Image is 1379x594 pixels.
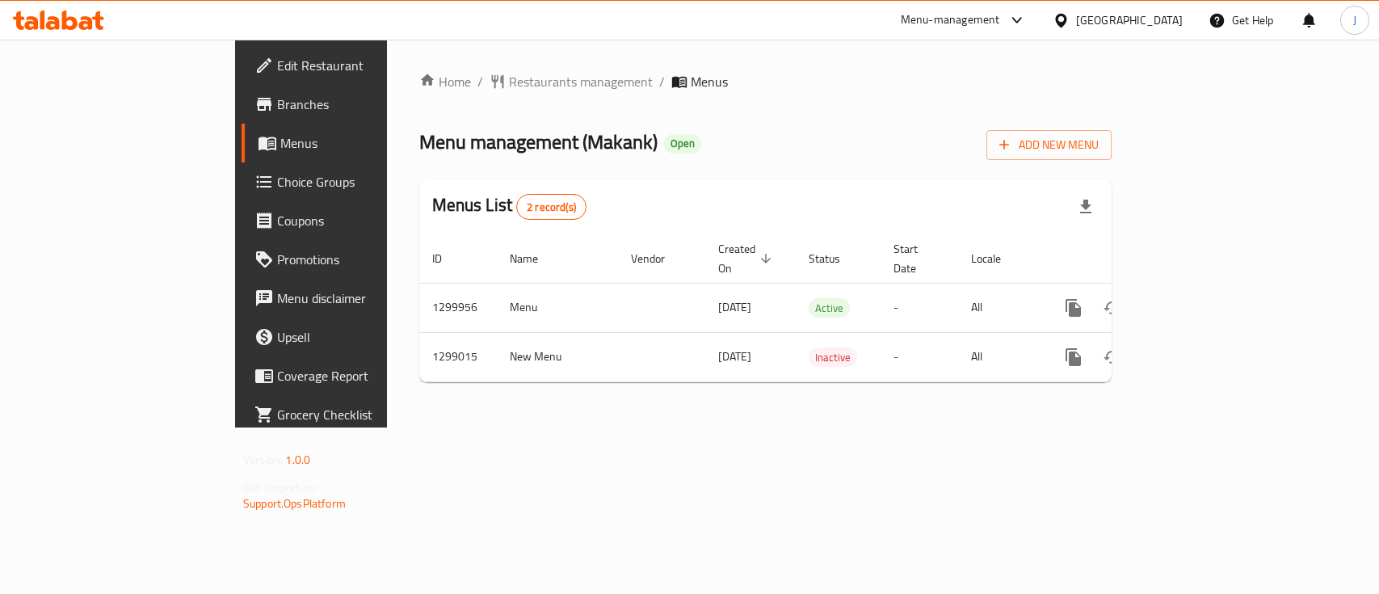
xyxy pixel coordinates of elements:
span: Created On [718,239,776,278]
li: / [659,72,665,91]
span: Choice Groups [277,172,452,192]
td: All [958,332,1041,381]
li: / [477,72,483,91]
span: Menu management ( Makank ) [419,124,658,160]
a: Edit Restaurant [242,46,465,85]
span: Branches [277,95,452,114]
a: Branches [242,85,465,124]
a: Coupons [242,201,465,240]
span: Coupons [277,211,452,230]
a: Support.OpsPlatform [243,493,346,514]
div: Active [809,298,850,318]
div: Total records count [516,194,586,220]
a: Upsell [242,318,465,356]
span: Upsell [277,327,452,347]
button: more [1054,338,1093,377]
h2: Menus List [432,193,586,220]
span: Promotions [277,250,452,269]
a: Choice Groups [242,162,465,201]
td: - [881,332,958,381]
div: Menu-management [901,11,1000,30]
span: Open [664,137,701,150]
span: [DATE] [718,346,751,367]
span: Restaurants management [509,72,653,91]
span: 1.0.0 [285,449,310,470]
span: Edit Restaurant [277,56,452,75]
span: Start Date [893,239,939,278]
nav: breadcrumb [419,72,1112,91]
td: All [958,283,1041,332]
a: Restaurants management [490,72,653,91]
span: ID [432,249,463,268]
button: Change Status [1093,289,1132,327]
span: Vendor [631,249,686,268]
div: Export file [1066,187,1105,226]
a: Menu disclaimer [242,279,465,318]
button: Change Status [1093,338,1132,377]
span: J [1353,11,1356,29]
div: [GEOGRAPHIC_DATA] [1076,11,1183,29]
span: Inactive [809,348,857,367]
div: Open [664,134,701,154]
span: Locale [971,249,1022,268]
span: Get support on: [243,477,317,498]
table: enhanced table [419,234,1222,382]
th: Actions [1041,234,1222,284]
span: Status [809,249,861,268]
span: Add New Menu [999,135,1099,155]
span: 2 record(s) [517,200,586,215]
span: Version: [243,449,283,470]
td: New Menu [497,332,618,381]
button: more [1054,289,1093,327]
td: - [881,283,958,332]
button: Add New Menu [986,130,1112,160]
span: Active [809,299,850,318]
a: Grocery Checklist [242,395,465,434]
div: Inactive [809,348,857,367]
span: Menu disclaimer [277,289,452,308]
a: Coverage Report [242,356,465,395]
a: Promotions [242,240,465,279]
span: Grocery Checklist [277,405,452,424]
a: Menus [242,124,465,162]
td: Menu [497,283,618,332]
span: Menus [280,133,452,153]
span: Name [510,249,559,268]
span: Menus [691,72,728,91]
span: [DATE] [718,297,751,318]
span: Coverage Report [277,366,452,385]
